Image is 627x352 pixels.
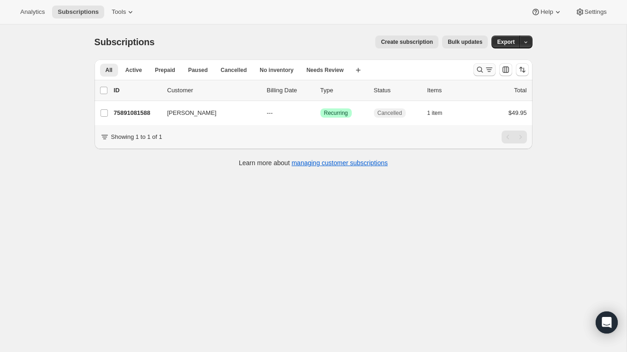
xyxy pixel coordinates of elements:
span: [PERSON_NAME] [167,108,217,118]
span: Subscriptions [95,37,155,47]
button: 1 item [427,107,453,119]
span: Active [125,66,142,74]
button: [PERSON_NAME] [162,106,254,120]
span: Export [497,38,515,46]
p: 75891081588 [114,108,160,118]
button: Analytics [15,6,50,18]
button: Settings [570,6,612,18]
p: Billing Date [267,86,313,95]
nav: Pagination [502,131,527,143]
span: Analytics [20,8,45,16]
button: Sort the results [516,63,529,76]
span: Bulk updates [448,38,482,46]
span: Settings [585,8,607,16]
button: Help [526,6,568,18]
span: 1 item [427,109,443,117]
div: IDCustomerBilling DateTypeStatusItemsTotal [114,86,527,95]
button: Export [491,36,520,48]
span: Paused [188,66,208,74]
span: Subscriptions [58,8,99,16]
span: Create subscription [381,38,433,46]
p: Status [374,86,420,95]
p: Total [514,86,526,95]
span: All [106,66,112,74]
button: Search and filter results [473,63,496,76]
span: Cancelled [378,109,402,117]
p: Showing 1 to 1 of 1 [111,132,162,142]
p: Customer [167,86,260,95]
button: Tools [106,6,141,18]
div: 75891081588[PERSON_NAME]---SuccessRecurringCancelled1 item$49.95 [114,107,527,119]
div: Open Intercom Messenger [596,311,618,334]
span: $49.95 [509,109,527,116]
span: Prepaid [155,66,175,74]
span: Needs Review [307,66,344,74]
button: Customize table column order and visibility [499,63,512,76]
div: Items [427,86,473,95]
span: No inventory [260,66,293,74]
a: managing customer subscriptions [291,159,388,167]
button: Create new view [351,64,366,77]
span: Cancelled [221,66,247,74]
p: ID [114,86,160,95]
span: Tools [112,8,126,16]
span: Help [540,8,553,16]
button: Bulk updates [442,36,488,48]
button: Create subscription [375,36,438,48]
span: --- [267,109,273,116]
span: Recurring [324,109,348,117]
p: Learn more about [239,158,388,167]
div: Type [320,86,367,95]
button: Subscriptions [52,6,104,18]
